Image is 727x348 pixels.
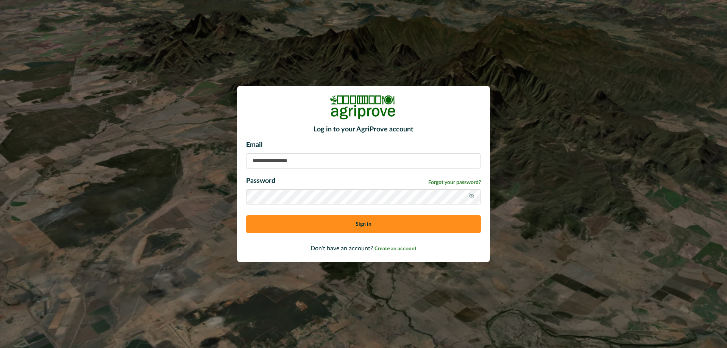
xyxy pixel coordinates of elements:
p: Password [246,176,275,186]
img: Logo Image [329,95,398,120]
h2: Log in to your AgriProve account [246,126,481,134]
button: Sign in [246,215,481,233]
p: Email [246,140,481,150]
a: Forgot your password? [428,179,481,187]
a: Create an account [374,245,417,251]
p: Don’t have an account? [246,244,481,253]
